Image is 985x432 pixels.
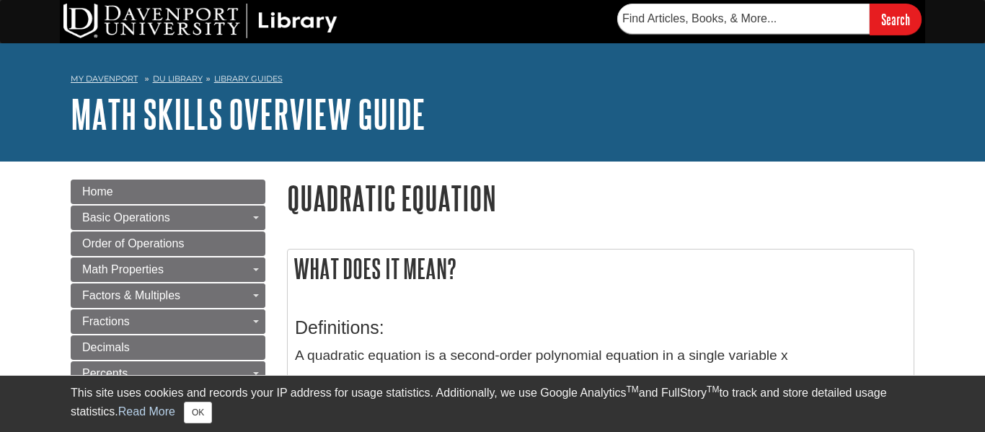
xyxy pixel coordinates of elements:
a: Percents [71,361,265,386]
a: DU Library [153,74,203,84]
a: Read More [118,405,175,418]
a: Fractions [71,309,265,334]
a: Order of Operations [71,232,265,256]
span: Decimals [82,341,130,353]
div: This site uses cookies and records your IP address for usage statistics. Additionally, we use Goo... [71,384,914,423]
a: Library Guides [214,74,283,84]
a: Decimals [71,335,265,360]
h1: Quadratic Equation [287,180,914,216]
input: Search [870,4,922,35]
nav: breadcrumb [71,69,914,92]
a: Math Skills Overview Guide [71,92,425,136]
span: Order of Operations [82,237,184,250]
span: Fractions [82,315,130,327]
input: Find Articles, Books, & More... [617,4,870,34]
h3: Definitions: [295,317,906,338]
h2: What does it mean? [288,250,914,288]
form: Searches DU Library's articles, books, and more [617,4,922,35]
button: Close [184,402,212,423]
span: Percents [82,367,128,379]
a: Basic Operations [71,206,265,230]
span: Basic Operations [82,211,170,224]
a: Home [71,180,265,204]
sup: TM [707,384,719,394]
sup: TM [626,384,638,394]
a: Factors & Multiples [71,283,265,308]
img: DU Library [63,4,337,38]
span: Factors & Multiples [82,289,180,301]
span: Home [82,185,113,198]
a: My Davenport [71,73,138,85]
span: Math Properties [82,263,164,275]
a: Math Properties [71,257,265,282]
